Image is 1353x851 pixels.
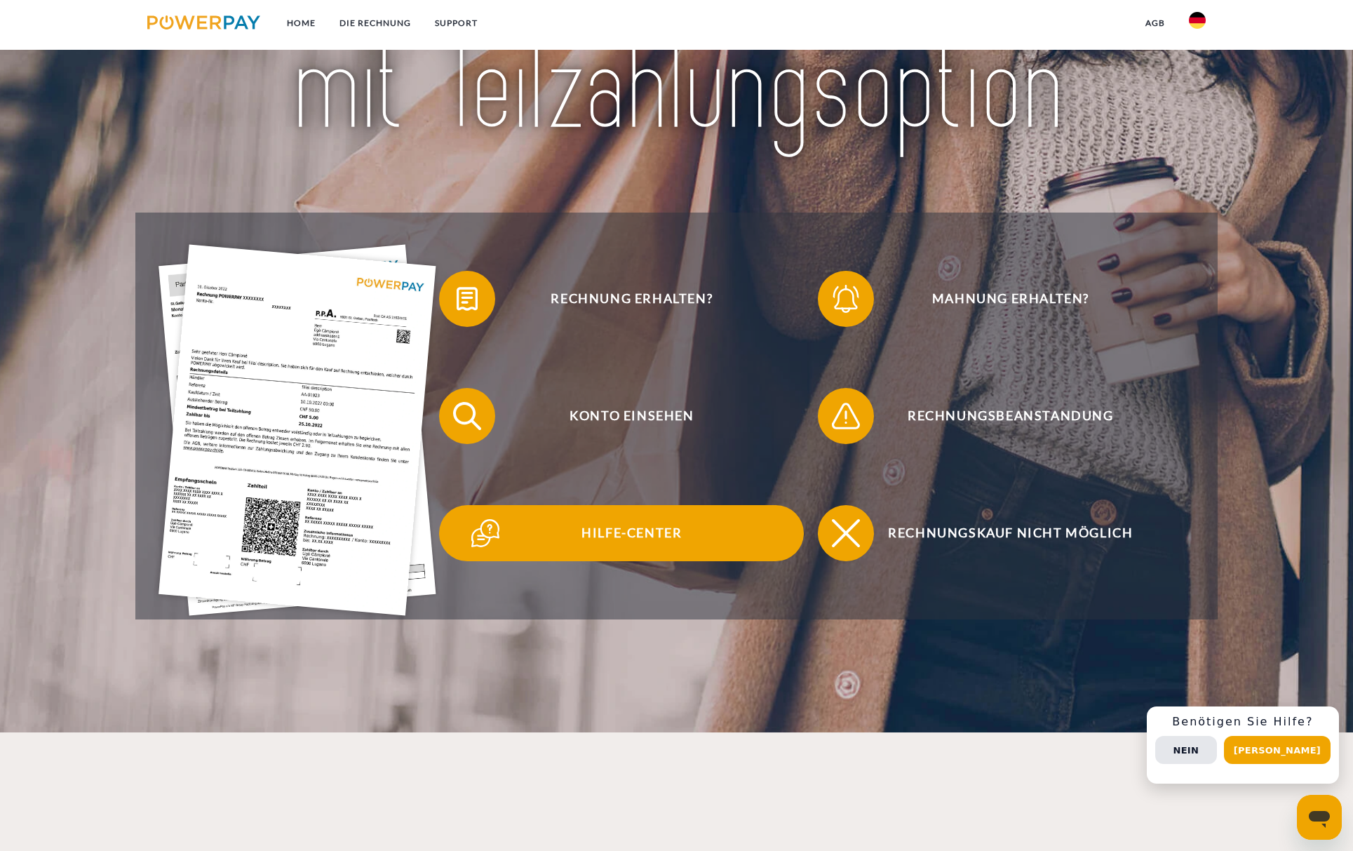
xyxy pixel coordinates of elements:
[275,11,328,36] a: Home
[839,388,1183,444] span: Rechnungsbeanstandung
[1155,715,1331,729] h3: Benötigen Sie Hilfe?
[460,505,804,561] span: Hilfe-Center
[1297,795,1342,840] iframe: Schaltfläche zum Öffnen des Messaging-Fensters
[159,245,437,616] img: single_invoice_powerpay_de.jpg
[1147,706,1339,784] div: Schnellhilfe
[818,505,1183,561] button: Rechnungskauf nicht möglich
[839,505,1183,561] span: Rechnungskauf nicht möglich
[1224,736,1331,764] button: [PERSON_NAME]
[1189,12,1206,29] img: de
[460,271,804,327] span: Rechnung erhalten?
[439,271,804,327] button: Rechnung erhalten?
[828,281,863,316] img: qb_bell.svg
[439,388,804,444] button: Konto einsehen
[450,281,485,316] img: qb_bill.svg
[828,516,863,551] img: qb_close.svg
[818,271,1183,327] button: Mahnung erhalten?
[423,11,490,36] a: SUPPORT
[468,516,503,551] img: qb_help.svg
[450,398,485,434] img: qb_search.svg
[328,11,423,36] a: DIE RECHNUNG
[1155,736,1217,764] button: Nein
[460,388,804,444] span: Konto einsehen
[839,271,1183,327] span: Mahnung erhalten?
[147,15,260,29] img: logo-powerpay.svg
[828,398,863,434] img: qb_warning.svg
[439,505,804,561] button: Hilfe-Center
[1133,11,1177,36] a: agb
[818,388,1183,444] button: Rechnungsbeanstandung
